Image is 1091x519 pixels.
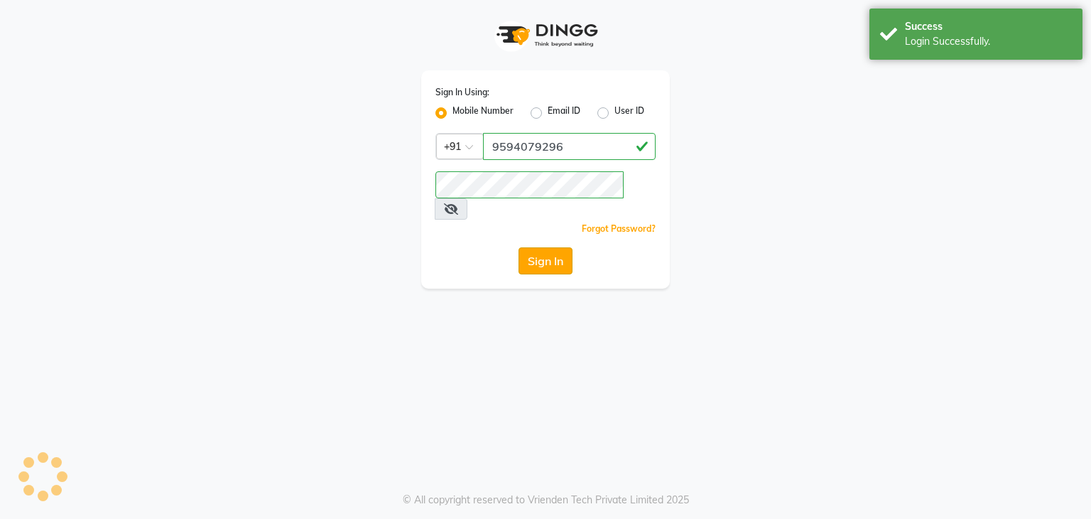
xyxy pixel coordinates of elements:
[519,247,572,274] button: Sign In
[548,105,580,122] label: Email ID
[582,223,656,234] a: Forgot Password?
[489,14,602,56] img: logo1.svg
[435,171,624,198] input: Username
[435,86,489,99] label: Sign In Using:
[483,133,656,160] input: Username
[905,34,1072,49] div: Login Successfully.
[614,105,644,122] label: User ID
[905,19,1072,34] div: Success
[452,105,514,122] label: Mobile Number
